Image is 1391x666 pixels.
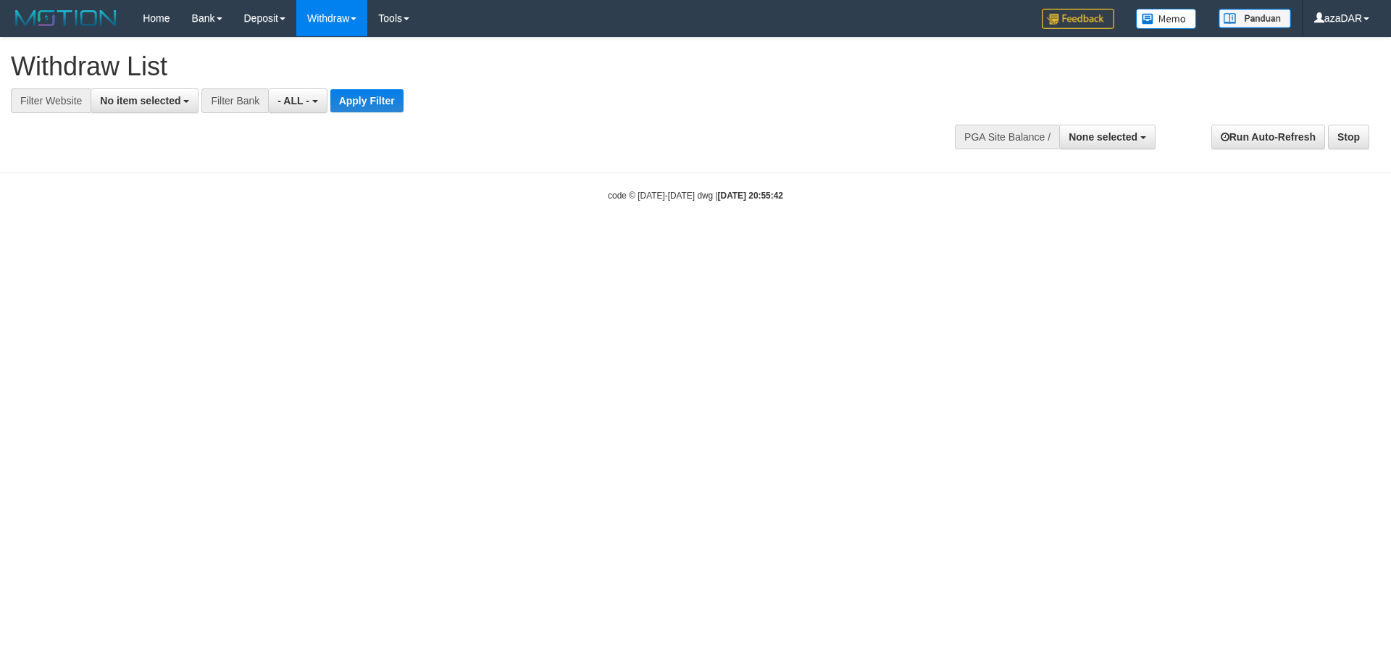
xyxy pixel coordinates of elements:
[330,89,404,112] button: Apply Filter
[1136,9,1197,29] img: Button%20Memo.svg
[1059,125,1156,149] button: None selected
[1069,131,1137,143] span: None selected
[1328,125,1369,149] a: Stop
[718,191,783,201] strong: [DATE] 20:55:42
[201,88,268,113] div: Filter Bank
[1211,125,1325,149] a: Run Auto-Refresh
[608,191,783,201] small: code © [DATE]-[DATE] dwg |
[11,88,91,113] div: Filter Website
[91,88,199,113] button: No item selected
[268,88,327,113] button: - ALL -
[1219,9,1291,28] img: panduan.png
[1042,9,1114,29] img: Feedback.jpg
[100,95,180,107] span: No item selected
[955,125,1059,149] div: PGA Site Balance /
[277,95,309,107] span: - ALL -
[11,52,913,81] h1: Withdraw List
[11,7,121,29] img: MOTION_logo.png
